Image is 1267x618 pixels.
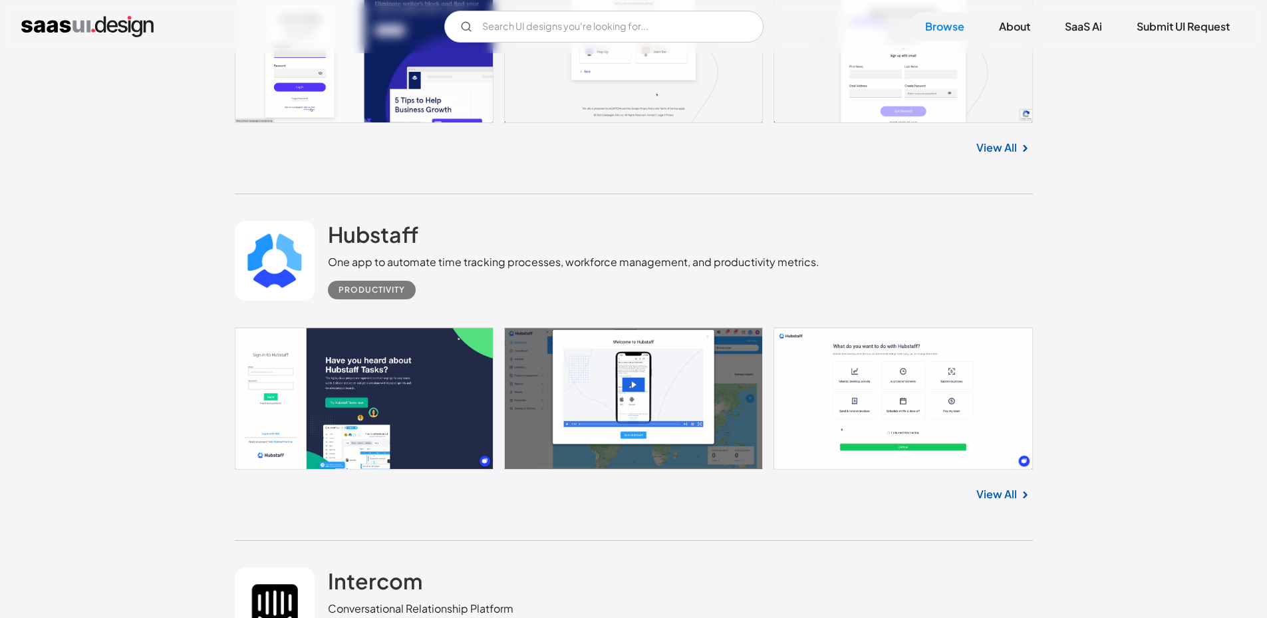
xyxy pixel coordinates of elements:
a: Hubstaff [328,221,418,254]
h2: Hubstaff [328,221,418,247]
div: Conversational Relationship Platform [328,601,513,617]
div: One app to automate time tracking processes, workforce management, and productivity metrics. [328,254,819,270]
a: Intercom [328,567,422,601]
h2: Intercom [328,567,422,594]
a: SaaS Ai [1049,12,1118,41]
a: View All [976,140,1017,156]
input: Search UI designs you're looking for... [444,11,764,43]
a: Browse [909,12,980,41]
a: About [983,12,1046,41]
form: Email Form [444,11,764,43]
a: Submit UI Request [1121,12,1246,41]
div: Productivity [339,282,405,298]
a: View All [976,486,1017,502]
a: home [21,16,154,37]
